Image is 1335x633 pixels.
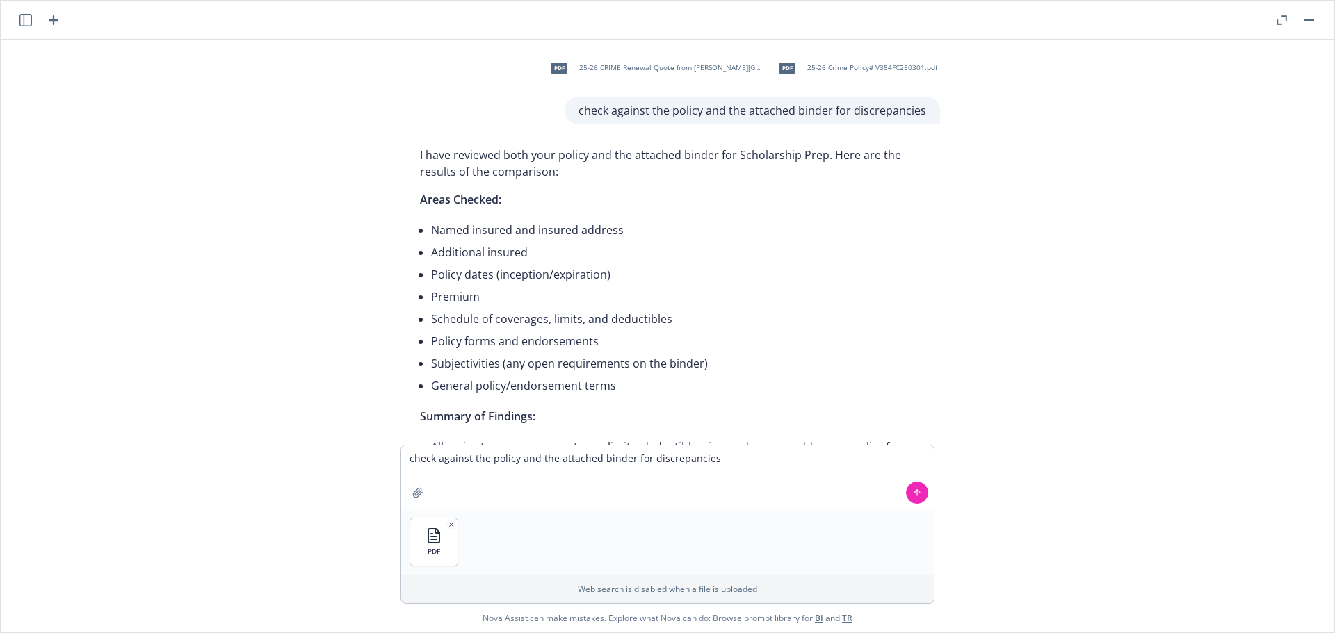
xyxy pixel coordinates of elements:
span: PDF [428,547,440,556]
span: pdf [779,63,795,73]
li: Named insured and insured address [431,219,926,241]
li: Policy forms and endorsements [431,330,926,352]
li: Premium [431,286,926,308]
li: Policy dates (inception/expiration) [431,263,926,286]
span: pdf [551,63,567,73]
span: Nova Assist can make mistakes. Explore what Nova can do: Browse prompt library for and [483,604,852,632]
li: Schedule of coverages, limits, and deductibles [431,308,926,330]
div: pdf25-26 Crime Policy# V354FC250301.pdf [770,51,940,85]
li: Additional insured [431,241,926,263]
span: 25-26 Crime Policy# V354FC250301.pdf [807,63,937,72]
button: PDF [410,518,458,566]
span: Areas Checked: [420,192,501,207]
p: check against the policy and the attached binder for discrepancies [578,102,926,119]
a: TR [842,612,852,624]
p: I have reviewed both your policy and the attached binder for Scholarship Prep. Here are the resul... [420,147,926,180]
li: All major terms—coverage types, limits, deductibles, insured names, addresses, policy forms, and ... [431,436,926,475]
p: Web search is disabled when a file is uploaded [410,583,925,595]
div: pdf25-26 CRIME Renewal Quote from [PERSON_NAME][GEOGRAPHIC_DATA]pdf [542,51,764,85]
span: 25-26 CRIME Renewal Quote from [PERSON_NAME][GEOGRAPHIC_DATA]pdf [579,63,761,72]
textarea: check against the policy and the attached binder for discrepancies [401,445,934,509]
span: Summary of Findings: [420,409,535,424]
li: General policy/endorsement terms [431,375,926,397]
li: Subjectivities (any open requirements on the binder) [431,352,926,375]
a: BI [815,612,823,624]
